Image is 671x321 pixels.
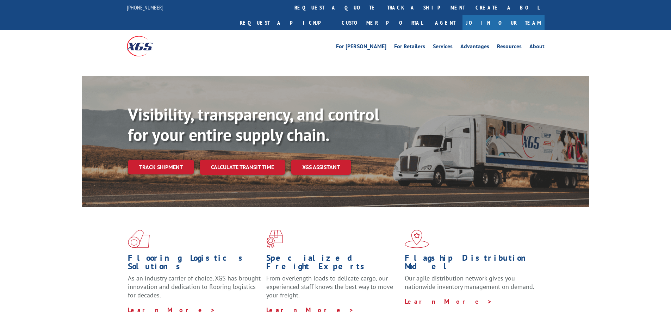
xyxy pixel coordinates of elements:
[200,160,285,175] a: Calculate transit time
[128,160,194,174] a: Track shipment
[235,15,336,30] a: Request a pickup
[433,44,453,51] a: Services
[405,230,429,248] img: xgs-icon-flagship-distribution-model-red
[336,15,428,30] a: Customer Portal
[428,15,462,30] a: Agent
[460,44,489,51] a: Advantages
[128,230,150,248] img: xgs-icon-total-supply-chain-intelligence-red
[497,44,522,51] a: Resources
[529,44,545,51] a: About
[266,254,399,274] h1: Specialized Freight Experts
[128,306,216,314] a: Learn More >
[336,44,386,51] a: For [PERSON_NAME]
[462,15,545,30] a: Join Our Team
[405,297,492,305] a: Learn More >
[394,44,425,51] a: For Retailers
[128,103,379,146] b: Visibility, transparency, and control for your entire supply chain.
[266,230,283,248] img: xgs-icon-focused-on-flooring-red
[405,274,534,291] span: Our agile distribution network gives you nationwide inventory management on demand.
[291,160,351,175] a: XGS ASSISTANT
[266,306,354,314] a: Learn More >
[128,254,261,274] h1: Flooring Logistics Solutions
[128,274,261,299] span: As an industry carrier of choice, XGS has brought innovation and dedication to flooring logistics...
[127,4,163,11] a: [PHONE_NUMBER]
[405,254,538,274] h1: Flagship Distribution Model
[266,274,399,305] p: From overlength loads to delicate cargo, our experienced staff knows the best way to move your fr...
